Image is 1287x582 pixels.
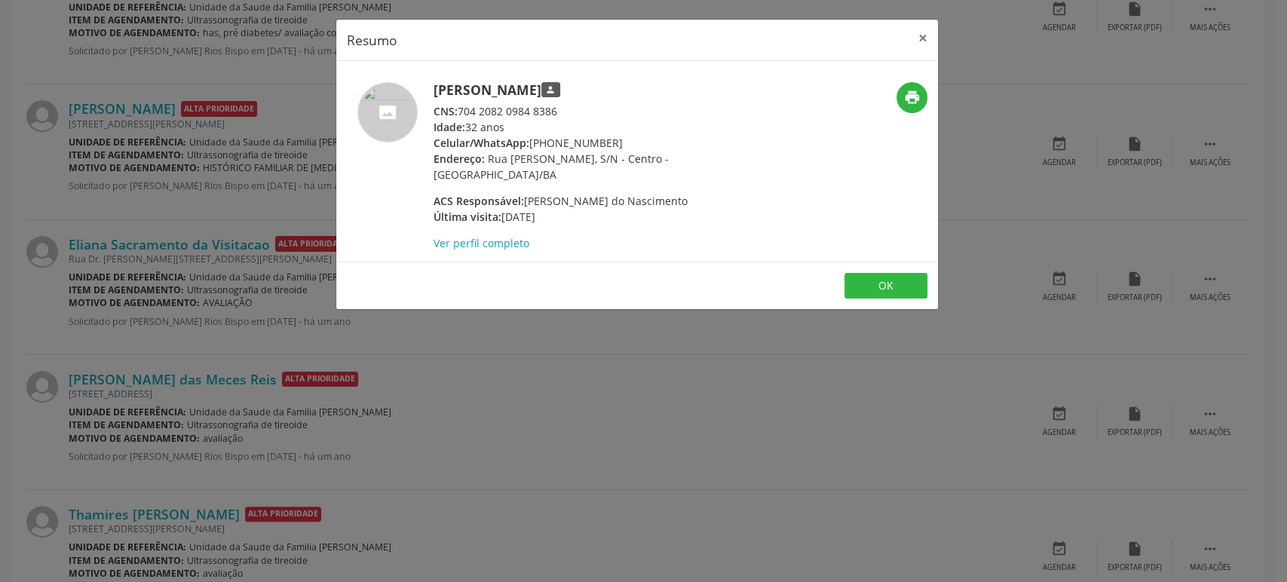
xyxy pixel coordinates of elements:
i: person [545,84,556,95]
i: print [903,89,920,106]
button: OK [844,273,927,299]
h5: Resumo [347,30,397,50]
span: Endereço: [434,152,485,166]
span: ACS Responsável: [434,194,524,208]
div: 32 anos [434,119,727,135]
a: Ver perfil completo [434,236,529,250]
span: Responsável [541,82,560,98]
div: [PHONE_NUMBER] [434,135,727,151]
div: 704 2082 0984 8386 [434,103,727,119]
img: accompaniment [357,82,418,142]
div: [DATE] [434,209,727,225]
button: Close [908,20,938,57]
span: Última visita: [434,210,501,224]
h5: [PERSON_NAME] [434,82,727,98]
span: Celular/WhatsApp: [434,136,529,150]
div: [PERSON_NAME] do Nascimento [434,193,727,209]
button: print [896,82,927,113]
span: CNS: [434,104,458,118]
span: Idade: [434,120,465,134]
span: Rua [PERSON_NAME], S/N - Centro - [GEOGRAPHIC_DATA]/BA [434,152,669,182]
